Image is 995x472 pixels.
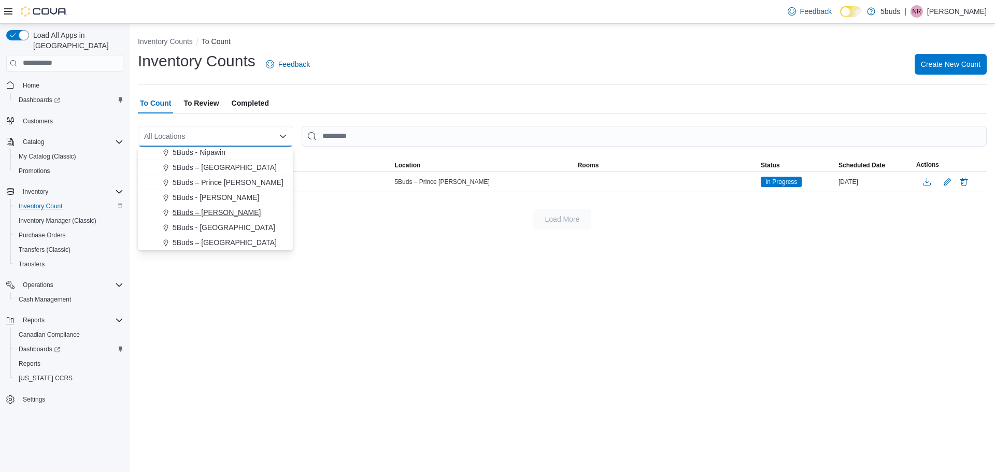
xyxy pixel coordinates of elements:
span: Washington CCRS [15,372,123,384]
button: My Catalog (Classic) [10,149,127,164]
button: 5Buds - [PERSON_NAME] [138,190,293,205]
span: Transfers (Classic) [19,246,70,254]
a: Settings [19,393,49,406]
span: Operations [19,279,123,291]
h1: Inventory Counts [138,51,255,71]
a: Dashboards [15,343,64,355]
span: Completed [232,93,269,113]
button: Inventory [19,185,52,198]
span: In Progress [765,177,797,187]
span: Inventory [23,188,48,196]
a: Reports [15,357,45,370]
button: Catalog [2,135,127,149]
span: Transfers [15,258,123,270]
p: | [904,5,906,18]
span: Purchase Orders [15,229,123,241]
span: To Count [140,93,171,113]
a: Transfers [15,258,49,270]
input: This is a search bar. After typing your query, hit enter to filter the results lower in the page. [302,126,987,147]
button: Reports [2,313,127,327]
span: Inventory Count [19,202,63,210]
span: Create New Count [921,59,980,69]
span: Catalog [19,136,123,148]
a: Purchase Orders [15,229,70,241]
span: My Catalog (Classic) [19,152,76,161]
a: Inventory Count [15,200,67,212]
span: Scheduled Date [838,161,885,169]
span: In Progress [761,177,802,187]
span: Promotions [15,165,123,177]
a: Canadian Compliance [15,328,84,341]
span: NR [912,5,921,18]
button: Edit count details [941,174,954,190]
button: 5Buds - Nipawin [138,145,293,160]
span: Status [761,161,780,169]
a: Inventory Manager (Classic) [15,214,101,227]
button: Status [759,159,836,171]
button: Inventory Counts [138,37,193,46]
button: Inventory Count [10,199,127,213]
nav: An example of EuiBreadcrumbs [138,36,987,49]
span: 5Buds – [GEOGRAPHIC_DATA] [173,237,277,248]
button: Load More [533,209,591,230]
span: Location [394,161,420,169]
span: Purchase Orders [19,231,66,239]
span: Reports [19,314,123,326]
div: Nicole Ryland [911,5,923,18]
button: Canadian Compliance [10,327,127,342]
button: 5Buds - [GEOGRAPHIC_DATA] [138,220,293,235]
span: Cash Management [15,293,123,306]
a: Dashboards [15,94,64,106]
input: Dark Mode [840,6,862,17]
span: Rooms [578,161,599,169]
button: 5Buds – [GEOGRAPHIC_DATA] [138,235,293,250]
span: Home [23,81,39,90]
span: Reports [23,316,45,324]
span: Customers [23,117,53,125]
button: Delete [958,176,970,188]
a: My Catalog (Classic) [15,150,80,163]
span: My Catalog (Classic) [15,150,123,163]
span: Reports [15,357,123,370]
button: Purchase Orders [10,228,127,242]
button: [US_STATE] CCRS [10,371,127,385]
a: Dashboards [10,342,127,356]
button: 5Buds – [GEOGRAPHIC_DATA] [138,160,293,175]
a: Dashboards [10,93,127,107]
a: Transfers (Classic) [15,244,75,256]
span: Inventory Count [15,200,123,212]
button: Inventory Manager (Classic) [10,213,127,228]
span: Settings [23,395,45,404]
span: 5Buds – [PERSON_NAME] [173,207,261,218]
button: Transfers (Classic) [10,242,127,257]
span: Transfers [19,260,45,268]
button: 5Buds – Prince [PERSON_NAME] [138,175,293,190]
button: Close list of options [279,132,287,140]
a: [US_STATE] CCRS [15,372,77,384]
span: Customers [19,115,123,127]
a: Promotions [15,165,54,177]
button: Reports [19,314,49,326]
button: Transfers [10,257,127,271]
a: Cash Management [15,293,75,306]
a: Feedback [784,1,836,22]
span: 5Buds – Prince [PERSON_NAME] [394,178,489,186]
button: Home [2,78,127,93]
button: Operations [2,278,127,292]
span: Inventory Manager (Classic) [15,214,123,227]
span: Feedback [278,59,310,69]
span: Operations [23,281,53,289]
button: To Count [202,37,231,46]
span: To Review [183,93,219,113]
button: Scheduled Date [836,159,914,171]
span: Dark Mode [840,17,841,18]
span: Dashboards [15,94,123,106]
button: Operations [19,279,58,291]
span: Load More [545,214,580,224]
span: Home [19,79,123,92]
span: Dashboards [19,96,60,104]
span: Load All Apps in [GEOGRAPHIC_DATA] [29,30,123,51]
img: Cova [21,6,67,17]
span: Dashboards [19,345,60,353]
span: Dashboards [15,343,123,355]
